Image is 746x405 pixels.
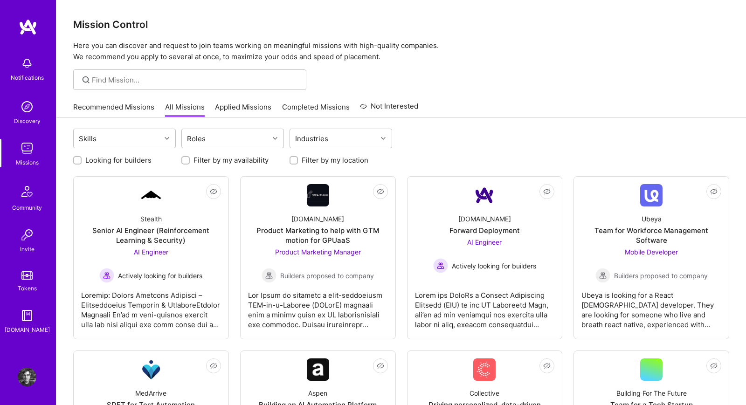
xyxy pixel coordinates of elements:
div: MedArrive [135,388,166,398]
img: tokens [21,271,33,280]
div: Senior AI Engineer (Reinforcement Learning & Security) [81,226,221,245]
img: Company Logo [473,358,496,381]
img: bell [18,54,36,73]
img: Company Logo [307,184,329,206]
span: AI Engineer [467,238,502,246]
div: Ubeya is looking for a React [DEMOGRAPHIC_DATA] developer. They are looking for someone who live ... [581,283,721,329]
img: Company Logo [140,358,162,381]
span: Builders proposed to company [614,271,708,281]
img: User Avatar [18,368,36,386]
span: Mobile Developer [625,248,678,256]
div: Industries [293,132,331,145]
span: Actively looking for builders [452,261,536,271]
label: Filter by my availability [193,155,269,165]
div: Skills [76,132,99,145]
i: icon EyeClosed [377,362,384,370]
img: Company Logo [307,358,329,381]
a: Company Logo[DOMAIN_NAME]Product Marketing to help with GTM motion for GPUaaSProduct Marketing Ma... [248,184,388,331]
div: Invite [20,244,35,254]
label: Filter by my location [302,155,368,165]
div: Lorem ips DoloRs a Consect Adipiscing Elitsedd (EIU) te inc UT Laboreetd Magn, ali’en ad min veni... [415,283,555,329]
div: Roles [185,132,208,145]
i: icon Chevron [165,136,169,141]
img: logo [19,19,37,35]
div: Forward Deployment [449,226,520,235]
img: Company Logo [473,184,496,206]
img: discovery [18,97,36,116]
span: Actively looking for builders [118,271,202,281]
i: icon EyeClosed [543,362,551,370]
input: Find Mission... [92,75,299,85]
div: Collective [470,388,499,398]
div: Aspen [308,388,327,398]
a: Company LogoUbeyaTeam for Workforce Management SoftwareMobile Developer Builders proposed to comp... [581,184,721,331]
div: [DOMAIN_NAME] [5,325,50,335]
div: [DOMAIN_NAME] [291,214,344,224]
div: Loremip: Dolors Ametcons Adipisci – Elitseddoeius Temporin & UtlaboreEtdolor Magnaali En’ad m ven... [81,283,221,329]
div: Discovery [14,116,41,126]
i: icon Chevron [381,136,386,141]
img: Actively looking for builders [99,268,114,283]
div: Ubeya [642,214,662,224]
i: icon Chevron [273,136,277,141]
span: Product Marketing Manager [275,248,361,256]
label: Looking for builders [85,155,152,165]
div: Stealth [140,214,162,224]
img: Builders proposed to company [595,268,610,283]
a: Applied Missions [215,102,271,117]
div: Team for Workforce Management Software [581,226,721,245]
p: Here you can discover and request to join teams working on meaningful missions with high-quality ... [73,40,729,62]
i: icon EyeClosed [377,188,384,195]
a: Not Interested [360,101,418,117]
div: Missions [16,158,39,167]
img: guide book [18,306,36,325]
span: AI Engineer [134,248,168,256]
div: Product Marketing to help with GTM motion for GPUaaS [248,226,388,245]
i: icon EyeClosed [210,362,217,370]
a: All Missions [165,102,205,117]
div: Community [12,203,42,213]
h3: Mission Control [73,19,729,30]
a: User Avatar [15,368,39,386]
div: Building For The Future [616,388,687,398]
a: Recommended Missions [73,102,154,117]
i: icon EyeClosed [710,362,718,370]
img: teamwork [18,139,36,158]
i: icon SearchGrey [81,75,91,85]
span: Builders proposed to company [280,271,374,281]
a: Company Logo[DOMAIN_NAME]Forward DeploymentAI Engineer Actively looking for buildersActively look... [415,184,555,331]
a: Company LogoStealthSenior AI Engineer (Reinforcement Learning & Security)AI Engineer Actively loo... [81,184,221,331]
img: Company Logo [640,184,663,206]
img: Company Logo [140,189,162,201]
div: Tokens [18,283,37,293]
a: Completed Missions [282,102,350,117]
img: Community [16,180,38,203]
img: Builders proposed to company [262,268,276,283]
img: Actively looking for builders [433,258,448,273]
div: Lor Ipsum do sitametc a elit-seddoeiusm TEM-in-u-Laboree (DOLorE) magnaali enim a minimv quisn ex... [248,283,388,329]
div: [DOMAIN_NAME] [458,214,511,224]
i: icon EyeClosed [210,188,217,195]
i: icon EyeClosed [543,188,551,195]
i: icon EyeClosed [710,188,718,195]
img: Invite [18,226,36,244]
div: Notifications [11,73,44,82]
